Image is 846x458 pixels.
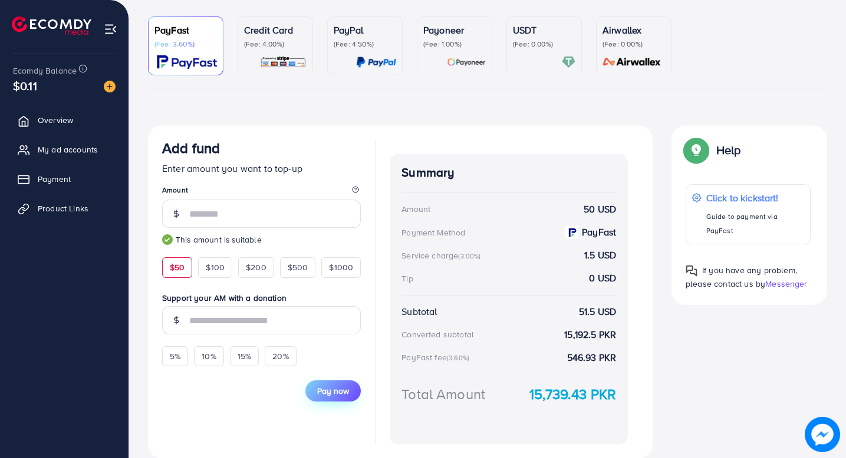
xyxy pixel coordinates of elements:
[401,250,484,261] div: Service charge
[334,39,396,49] p: (Fee: 4.50%)
[13,65,77,77] span: Ecomdy Balance
[260,55,307,69] img: card
[244,23,307,37] p: Credit Card
[716,143,741,157] p: Help
[162,234,173,245] img: guide
[157,55,217,69] img: card
[805,417,840,452] img: image
[305,380,361,401] button: Pay now
[244,39,307,49] p: (Fee: 4.00%)
[9,108,120,132] a: Overview
[162,140,220,157] h3: Add fund
[246,261,266,273] span: $200
[562,55,575,69] img: card
[162,161,361,175] p: Enter amount you want to top-up
[334,23,396,37] p: PayPal
[686,264,797,290] span: If you have any problem, please contact us by
[603,39,665,49] p: (Fee: 0.00%)
[686,265,697,277] img: Popup guide
[170,350,180,362] span: 5%
[582,225,616,239] strong: PayFast
[401,165,616,180] h4: Summary
[513,39,575,49] p: (Fee: 0.00%)
[13,77,37,94] span: $0.11
[603,23,665,37] p: Airwallex
[401,203,430,215] div: Amount
[584,248,616,262] strong: 1.5 USD
[272,350,288,362] span: 20%
[706,210,804,238] p: Guide to payment via PayFast
[9,167,120,191] a: Payment
[12,16,91,35] img: logo
[401,273,413,284] div: Tip
[401,384,485,404] div: Total Amount
[162,234,361,245] small: This amount is suitable
[154,23,217,37] p: PayFast
[564,328,616,341] strong: 15,192.5 PKR
[423,39,486,49] p: (Fee: 1.00%)
[288,261,308,273] span: $500
[589,271,616,285] strong: 0 USD
[447,55,486,69] img: card
[513,23,575,37] p: USDT
[599,55,665,69] img: card
[9,138,120,161] a: My ad accounts
[401,328,474,340] div: Converted subtotal
[401,351,473,363] div: PayFast fee
[104,22,117,36] img: menu
[206,261,225,273] span: $100
[317,385,349,397] span: Pay now
[329,261,353,273] span: $1000
[104,81,116,92] img: image
[565,226,578,239] img: payment
[401,227,465,238] div: Payment Method
[584,203,616,216] strong: 50 USD
[447,353,469,363] small: (3.60%)
[170,261,185,273] span: $50
[9,197,120,220] a: Product Links
[154,39,217,49] p: (Fee: 3.60%)
[567,351,617,364] strong: 546.93 PKR
[38,144,98,155] span: My ad accounts
[686,140,707,161] img: Popup guide
[238,350,251,362] span: 15%
[529,384,616,404] strong: 15,739.43 PKR
[765,278,807,290] span: Messenger
[458,251,480,261] small: (3.00%)
[401,305,437,318] div: Subtotal
[423,23,486,37] p: Payoneer
[162,185,361,200] legend: Amount
[38,203,88,214] span: Product Links
[202,350,216,362] span: 10%
[38,173,71,185] span: Payment
[579,305,616,318] strong: 51.5 USD
[706,191,804,205] p: Click to kickstart!
[162,292,361,304] label: Support your AM with a donation
[38,114,73,126] span: Overview
[356,55,396,69] img: card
